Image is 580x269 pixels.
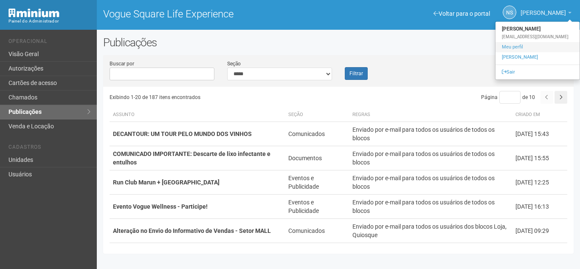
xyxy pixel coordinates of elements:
[285,146,349,170] td: Documentos
[113,130,252,137] strong: DECANTOUR: UM TOUR PELO MUNDO DOS VINHOS
[113,227,271,234] strong: Alteração no Envio do Informativo de Vendas - Setor MALL
[512,108,567,122] th: Criado em
[503,6,516,19] a: NS
[349,122,512,146] td: Enviado por e-mail para todos os usuários de todos os blocos
[481,94,535,100] span: Página de 10
[512,170,567,195] td: [DATE] 12:25
[8,8,59,17] img: Minium
[345,67,368,80] button: Filtrar
[285,219,349,243] td: Comunicados
[349,219,512,243] td: Enviado por e-mail para todos os usuários dos blocos Loja, Quiosque
[434,10,490,17] a: Voltar para o portal
[496,42,580,52] a: Meu perfil
[512,195,567,219] td: [DATE] 16:13
[103,8,332,20] h1: Vogue Square Life Experience
[521,1,566,16] span: Nicolle Silva
[496,67,580,77] a: Sair
[512,219,567,243] td: [DATE] 09:29
[8,38,90,47] li: Operacional
[110,60,134,68] label: Buscar por
[512,243,567,267] td: [DATE] 13:10
[496,52,580,62] a: [PERSON_NAME]
[512,122,567,146] td: [DATE] 15:43
[496,34,580,40] div: [EMAIL_ADDRESS][DOMAIN_NAME]
[349,170,512,195] td: Enviado por e-mail para todos os usuários de todos os blocos
[512,146,567,170] td: [DATE] 15:55
[285,195,349,219] td: Eventos e Publicidade
[285,243,349,267] td: Eventos e Publicidade
[110,91,339,104] div: Exibindo 1-20 de 187 itens encontrados
[103,36,292,49] h2: Publicações
[113,179,220,186] strong: Run Club Marun + [GEOGRAPHIC_DATA]
[521,11,572,17] a: [PERSON_NAME]
[349,108,512,122] th: Regras
[349,195,512,219] td: Enviado por e-mail para todos os usuários de todos os blocos
[110,108,285,122] th: Assunto
[285,108,349,122] th: Seção
[227,60,241,68] label: Seção
[113,150,270,166] strong: COMUNICADO IMPORTANTE: Descarte de lixo infectante e entulhos
[285,170,349,195] td: Eventos e Publicidade
[113,203,208,210] strong: Evento Vogue Wellness - Participe!
[496,24,580,34] strong: [PERSON_NAME]
[8,144,90,153] li: Cadastros
[349,243,512,267] td: Enviado por e-mail para todos os usuários de todos os blocos
[349,146,512,170] td: Enviado por e-mail para todos os usuários de todos os blocos
[8,17,90,25] div: Painel do Administrador
[285,122,349,146] td: Comunicados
